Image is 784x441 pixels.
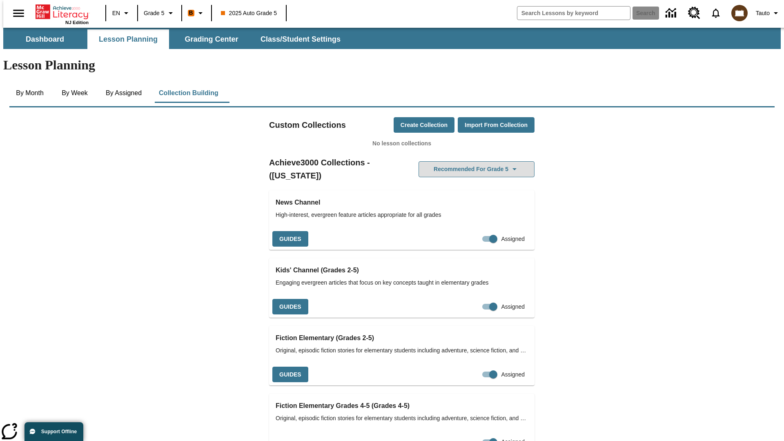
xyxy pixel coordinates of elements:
[185,6,209,20] button: Boost Class color is orange. Change class color
[3,29,348,49] div: SubNavbar
[269,139,535,148] p: No lesson collections
[65,20,89,25] span: NJ Edition
[276,211,528,219] span: High-interest, evergreen feature articles appropriate for all grades
[276,278,528,287] span: Engaging evergreen articles that focus on key concepts taught in elementary grades
[753,6,784,20] button: Profile/Settings
[272,367,308,383] button: Guides
[152,83,225,103] button: Collection Building
[7,1,31,25] button: Open side menu
[731,5,748,21] img: avatar image
[726,2,753,24] button: Select a new avatar
[112,9,120,18] span: EN
[276,400,528,412] h3: Fiction Elementary Grades 4-5 (Grades 4-5)
[458,117,535,133] button: Import from Collection
[26,35,64,44] span: Dashboard
[109,6,135,20] button: Language: EN, Select a language
[87,29,169,49] button: Lesson Planning
[3,28,781,49] div: SubNavbar
[4,29,86,49] button: Dashboard
[24,422,83,441] button: Support Offline
[99,35,158,44] span: Lesson Planning
[185,35,238,44] span: Grading Center
[276,197,528,208] h3: News Channel
[419,161,535,177] button: Recommended for Grade 5
[661,2,683,24] a: Data Center
[276,332,528,344] h3: Fiction Elementary (Grades 2-5)
[254,29,347,49] button: Class/Student Settings
[276,414,528,423] span: Original, episodic fiction stories for elementary students including adventure, science fiction, ...
[54,83,95,103] button: By Week
[269,156,402,182] h2: Achieve3000 Collections - ([US_STATE])
[171,29,252,49] button: Grading Center
[99,83,148,103] button: By Assigned
[261,35,341,44] span: Class/Student Settings
[144,9,165,18] span: Grade 5
[41,429,77,434] span: Support Offline
[501,235,525,243] span: Assigned
[9,83,50,103] button: By Month
[269,118,346,131] h2: Custom Collections
[756,9,770,18] span: Tauto
[276,265,528,276] h3: Kids' Channel (Grades 2-5)
[501,303,525,311] span: Assigned
[517,7,630,20] input: search field
[221,9,277,18] span: 2025 Auto Grade 5
[705,2,726,24] a: Notifications
[3,58,781,73] h1: Lesson Planning
[272,299,308,315] button: Guides
[394,117,454,133] button: Create Collection
[683,2,705,24] a: Resource Center, Will open in new tab
[189,8,193,18] span: B
[36,3,89,25] div: Home
[140,6,179,20] button: Grade: Grade 5, Select a grade
[276,346,528,355] span: Original, episodic fiction stories for elementary students including adventure, science fiction, ...
[501,370,525,379] span: Assigned
[36,4,89,20] a: Home
[272,231,308,247] button: Guides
